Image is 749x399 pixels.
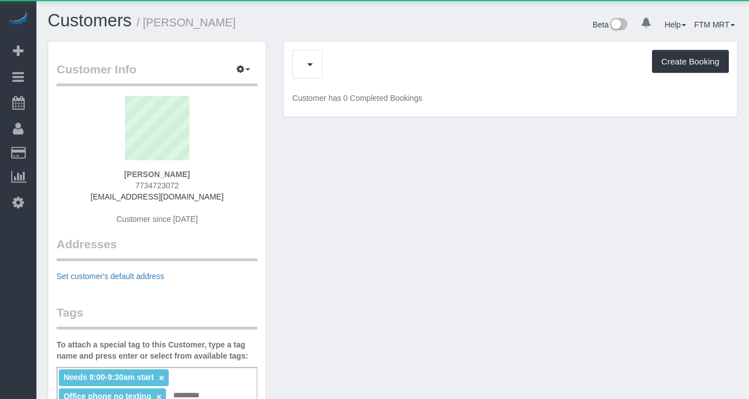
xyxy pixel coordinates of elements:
img: Automaid Logo [7,11,29,27]
a: Set customer's default address [57,272,164,281]
small: / [PERSON_NAME] [137,16,236,29]
a: Beta [593,20,627,29]
a: [EMAIL_ADDRESS][DOMAIN_NAME] [91,192,224,201]
p: Customer has 0 Completed Bookings [292,92,729,104]
a: Help [665,20,687,29]
span: 7734723072 [135,181,179,190]
legend: Tags [57,304,257,330]
span: Needs 9:00-9:30am start [63,373,154,382]
a: × [159,373,164,383]
strong: [PERSON_NAME] [124,170,189,179]
button: Create Booking [652,50,729,73]
a: Customers [48,11,132,30]
label: To attach a special tag to this Customer, type a tag name and press enter or select from availabl... [57,339,257,361]
legend: Customer Info [57,61,257,86]
a: FTM MRT [694,20,735,29]
span: Customer since [DATE] [117,215,198,224]
img: New interface [609,18,627,33]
